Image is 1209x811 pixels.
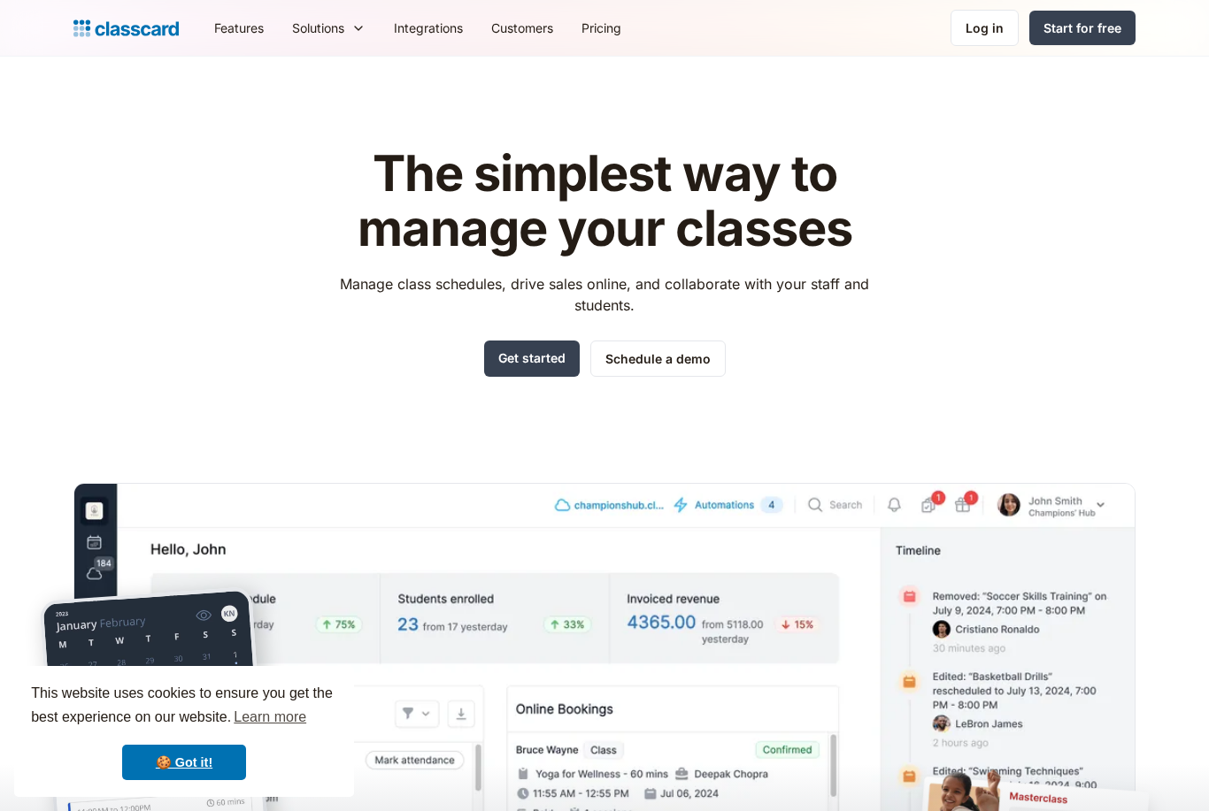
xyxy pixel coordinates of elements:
[14,666,354,797] div: cookieconsent
[122,745,246,780] a: dismiss cookie message
[484,340,580,377] a: Get started
[73,16,179,41] a: home
[200,8,278,48] a: Features
[231,704,309,731] a: learn more about cookies
[380,8,477,48] a: Integrations
[951,10,1019,46] a: Log in
[324,147,886,256] h1: The simplest way to manage your classes
[477,8,567,48] a: Customers
[567,8,635,48] a: Pricing
[966,19,1004,37] div: Log in
[31,683,337,731] span: This website uses cookies to ensure you get the best experience on our website.
[1029,11,1136,45] a: Start for free
[278,8,380,48] div: Solutions
[590,340,726,377] a: Schedule a demo
[1043,19,1121,37] div: Start for free
[324,273,886,316] p: Manage class schedules, drive sales online, and collaborate with your staff and students.
[292,19,344,37] div: Solutions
